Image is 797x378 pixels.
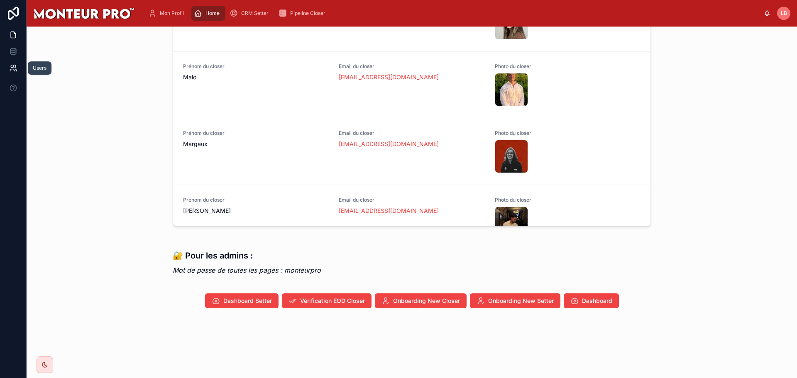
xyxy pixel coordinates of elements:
[223,297,272,305] span: Dashboard Setter
[183,73,329,81] span: Malo
[241,10,269,17] span: CRM Setter
[495,63,641,70] span: Photo du closer
[183,63,329,70] span: Prénom du closer
[142,4,764,22] div: scrollable content
[290,10,325,17] span: Pipeline Closer
[470,293,560,308] button: Onboarding New Setter
[488,297,554,305] span: Onboarding New Setter
[173,266,321,274] em: Mot de passe de toutes les pages : monteurpro
[276,6,331,21] a: Pipeline Closer
[339,197,484,203] span: Email du closer
[282,293,372,308] button: Vérification EOD Closer
[495,130,641,137] span: Photo du closer
[33,7,135,20] img: App logo
[227,6,274,21] a: CRM Setter
[781,10,787,17] span: LB
[205,293,279,308] button: Dashboard Setter
[495,197,641,203] span: Photo du closer
[173,249,321,262] h3: 🔐 Pour les admins :
[146,6,190,21] a: Mon Profil
[339,207,439,215] a: [EMAIL_ADDRESS][DOMAIN_NAME]
[183,130,329,137] span: Prénom du closer
[564,293,619,308] button: Dashboard
[300,297,365,305] span: Vérification EOD Closer
[183,140,329,148] span: Margaux
[375,293,467,308] button: Onboarding New Closer
[582,297,612,305] span: Dashboard
[205,10,220,17] span: Home
[393,297,460,305] span: Onboarding New Closer
[183,197,329,203] span: Prénom du closer
[33,65,46,71] div: Users
[160,10,184,17] span: Mon Profil
[339,73,439,81] a: [EMAIL_ADDRESS][DOMAIN_NAME]
[183,207,329,215] span: [PERSON_NAME]
[339,130,484,137] span: Email du closer
[339,63,484,70] span: Email du closer
[339,140,439,148] a: [EMAIL_ADDRESS][DOMAIN_NAME]
[191,6,225,21] a: Home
